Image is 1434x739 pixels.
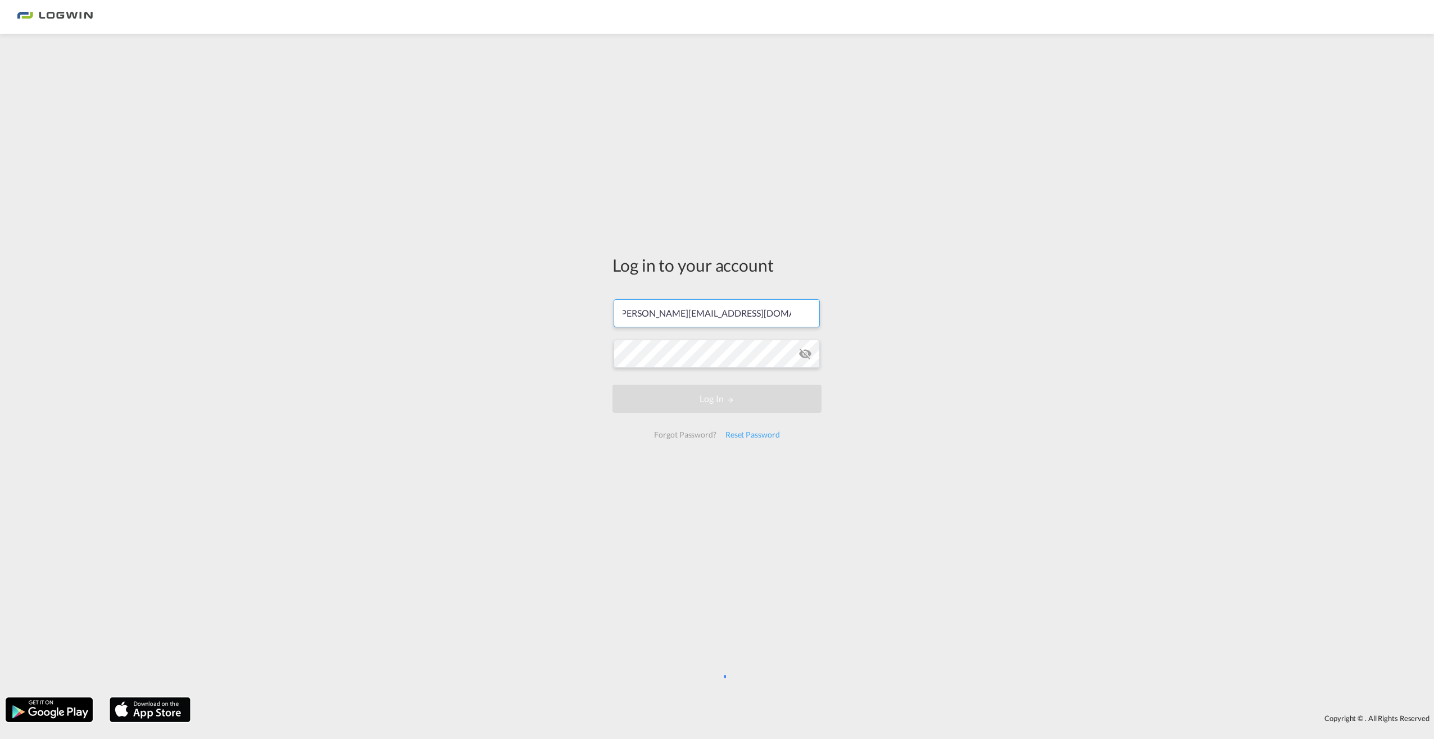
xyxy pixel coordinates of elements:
img: apple.png [108,696,192,723]
md-icon: icon-eye-off [798,347,812,361]
div: Reset Password [721,425,784,445]
input: Enter email/phone number [614,299,820,327]
img: 2761ae10d95411efa20a1f5e0282d2d7.png [17,4,93,30]
button: LOGIN [612,385,822,413]
div: Log in to your account [612,253,822,277]
img: google.png [4,696,94,723]
div: Copyright © . All Rights Reserved [196,709,1434,728]
div: Forgot Password? [650,425,720,445]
